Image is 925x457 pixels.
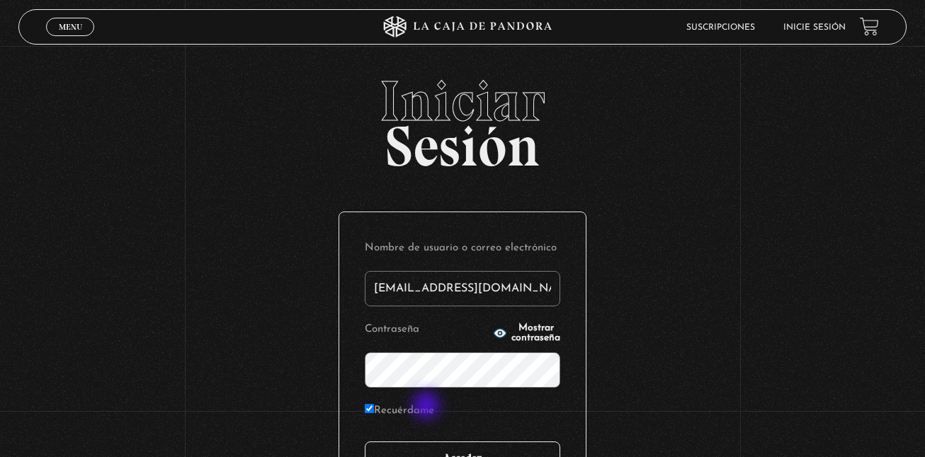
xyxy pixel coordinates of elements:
[493,323,560,343] button: Mostrar contraseña
[54,35,87,45] span: Cerrar
[783,23,846,32] a: Inicie sesión
[365,404,374,413] input: Recuérdame
[59,23,82,31] span: Menu
[860,17,879,36] a: View your shopping cart
[511,323,560,343] span: Mostrar contraseña
[365,400,434,422] label: Recuérdame
[686,23,755,32] a: Suscripciones
[365,319,489,341] label: Contraseña
[18,73,907,129] span: Iniciar
[365,238,560,260] label: Nombre de usuario o correo electrónico
[18,73,907,163] h2: Sesión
